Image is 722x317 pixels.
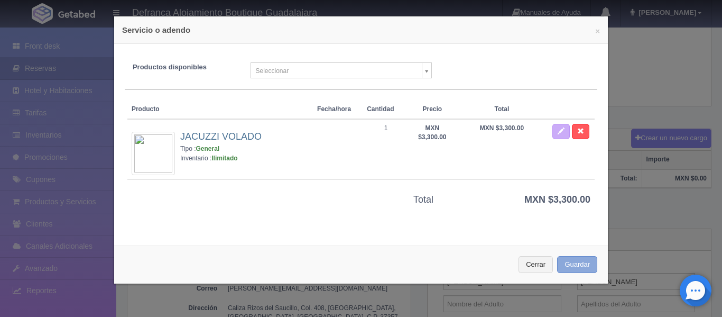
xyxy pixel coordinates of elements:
th: Cantidad [363,101,409,119]
td: 1 [363,119,409,180]
strong: MXN $3,300.00 [524,194,590,205]
button: Guardar [557,256,597,274]
span: Seleccionar [255,63,418,79]
th: Producto [127,101,313,119]
th: Total [456,101,549,119]
a: Seleccionar [251,62,432,78]
div: Tipo : [180,144,309,153]
strong: MXN $3,300.00 [418,124,446,141]
a: JACUZZI VOLADO [180,131,262,142]
label: Productos disponibles [125,62,243,73]
th: Precio [409,101,456,119]
div: Inventario : [180,154,309,163]
img: 72x72&text=Sin+imagen [134,134,172,173]
h4: Servicio o adendo [122,24,600,35]
strong: MXN $3,300.00 [480,124,524,132]
strong: Ilimitado [211,155,237,162]
strong: General [196,145,219,152]
h3: Total [413,195,451,205]
th: Fecha/hora [313,101,363,119]
button: × [595,27,600,35]
button: Cerrar [519,256,553,274]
